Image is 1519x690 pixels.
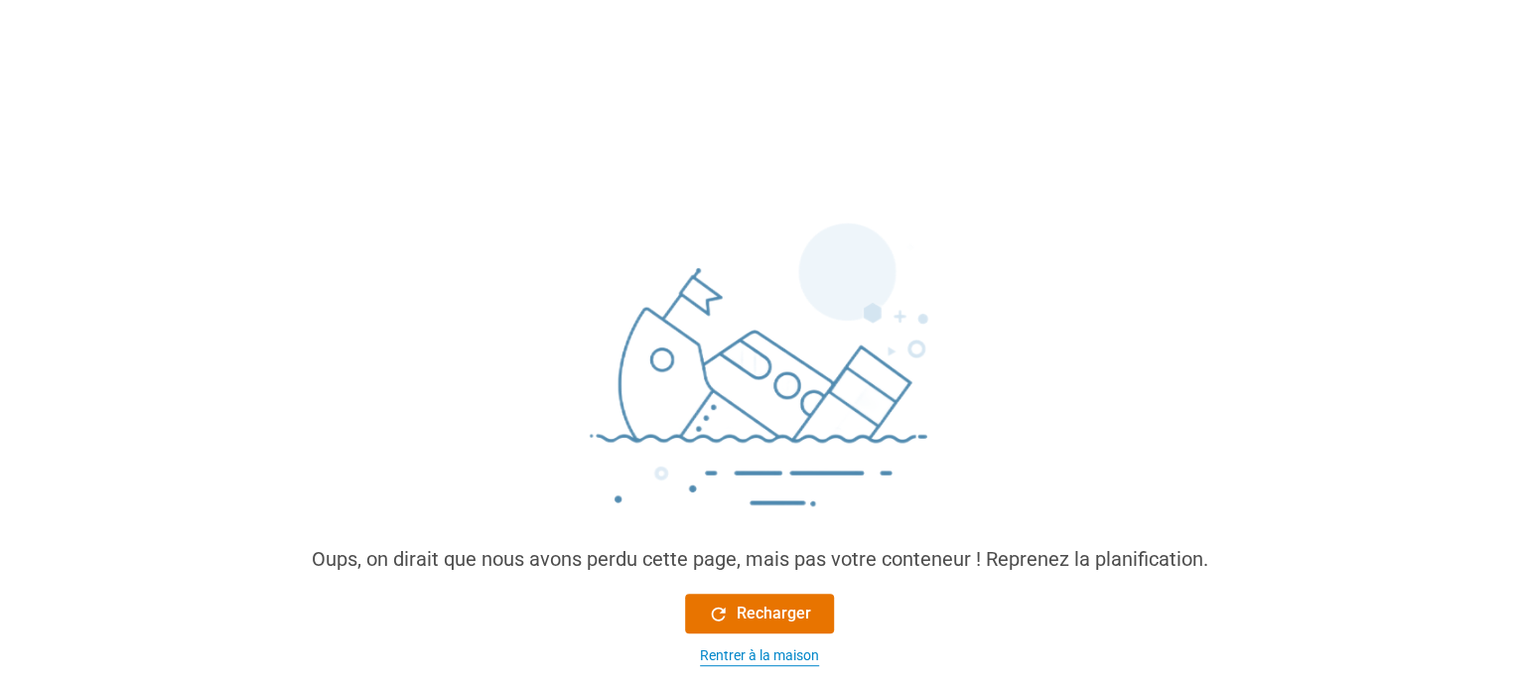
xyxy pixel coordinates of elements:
font: Recharger [737,604,811,622]
button: Recharger [685,594,834,633]
font: Oups, on dirait que nous avons perdu cette page, mais pas votre conteneur ! Reprenez la planifica... [312,547,1208,571]
font: Rentrer à la maison [700,647,819,663]
img: sinking_ship.png [462,214,1057,544]
button: Rentrer à la maison [685,645,834,666]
